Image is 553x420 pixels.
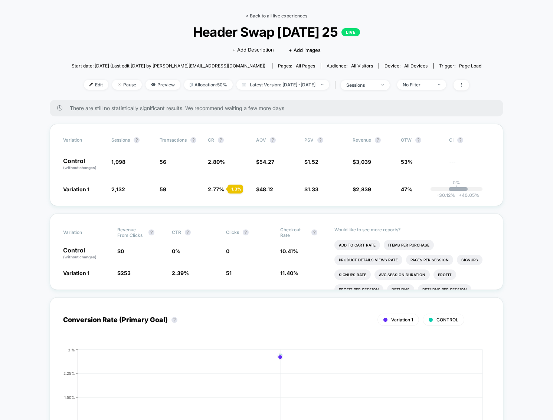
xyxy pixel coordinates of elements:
p: LIVE [341,28,360,36]
span: 59 [160,186,166,192]
span: 40.05 % [455,192,479,198]
img: end [438,84,441,85]
span: Pause [112,80,142,90]
span: $ [353,186,371,192]
span: 253 [121,270,131,276]
button: ? [185,229,191,235]
button: ? [134,137,140,143]
span: 2,839 [356,186,371,192]
span: Variation 1 [391,317,413,323]
span: Edit [84,80,108,90]
li: Product Details Views Rate [334,255,402,265]
tspan: 1.50% [64,395,75,400]
span: 0 [121,248,124,254]
span: CR [208,137,214,143]
span: Variation 1 [63,270,89,276]
span: Checkout Rate [280,227,308,238]
span: 54.27 [259,159,274,165]
span: There are still no statistically significant results. We recommend waiting a few more days [70,105,488,111]
img: calendar [242,83,246,86]
img: end [382,84,384,86]
span: 3,039 [356,159,371,165]
span: $ [304,186,318,192]
div: sessions [346,82,376,88]
span: Preview [145,80,180,90]
span: + [459,192,462,198]
span: 2,132 [111,186,125,192]
span: | [333,80,341,90]
span: 10.41 % [280,248,298,254]
li: Items Per Purchase [384,240,434,250]
p: Control [63,247,110,260]
span: 47% [401,186,412,192]
span: CI [449,137,490,143]
button: ? [311,229,317,235]
div: Trigger: [439,63,481,69]
span: 0 % [172,248,180,254]
span: Page Load [459,63,481,69]
span: Sessions [111,137,130,143]
span: 1.52 [308,159,318,165]
span: $ [256,186,273,192]
span: all pages [296,63,315,69]
span: Transactions [160,137,187,143]
span: $ [256,159,274,165]
li: Signups Rate [334,269,371,280]
button: ? [375,137,381,143]
span: OTW [401,137,442,143]
span: + Add Description [232,46,274,54]
span: all devices [404,63,428,69]
span: Variation [63,137,104,143]
img: rebalance [190,83,193,87]
span: 11.40 % [280,270,298,276]
li: Signups [457,255,482,265]
li: Pages Per Session [406,255,453,265]
button: ? [243,229,249,235]
span: Device: [379,63,433,69]
span: Revenue From Clicks [117,227,145,238]
li: Returns Per Session [418,284,471,295]
p: | [456,185,457,191]
span: $ [353,159,371,165]
li: Profit Per Session [334,284,383,295]
li: Avg Session Duration [374,269,430,280]
button: ? [270,137,276,143]
p: Control [63,158,104,171]
span: Clicks [226,229,239,235]
li: Profit [433,269,456,280]
button: ? [171,317,177,323]
span: 2.39 % [172,270,189,276]
img: end [321,84,324,85]
span: Variation [63,227,104,238]
div: No Filter [403,82,432,87]
span: 53% [401,159,413,165]
span: (without changes) [63,255,96,259]
li: Returns [387,284,414,295]
span: CONTROL [436,317,458,323]
span: AOV [256,137,266,143]
span: Header Swap [DATE] 25 [92,24,461,40]
span: 48.12 [259,186,273,192]
span: (without changes) [63,165,96,170]
p: 0% [453,180,460,185]
span: $ [117,248,124,254]
span: Start date: [DATE] (Last edit [DATE] by [PERSON_NAME][EMAIL_ADDRESS][DOMAIN_NAME]) [72,63,265,69]
span: Allocation: 50% [184,80,233,90]
span: CTR [172,229,181,235]
span: 1.33 [308,186,318,192]
img: end [118,83,121,86]
button: ? [148,229,154,235]
img: edit [89,83,93,86]
span: $ [304,159,318,165]
span: + Add Images [289,47,321,53]
div: Audience: [327,63,373,69]
span: 56 [160,159,166,165]
span: --- [449,160,490,171]
span: 1,998 [111,159,125,165]
button: ? [218,137,224,143]
a: < Back to all live experiences [246,13,307,19]
span: Latest Version: [DATE] - [DATE] [236,80,329,90]
tspan: 3 % [68,347,75,352]
span: 51 [226,270,232,276]
span: 0 [226,248,229,254]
